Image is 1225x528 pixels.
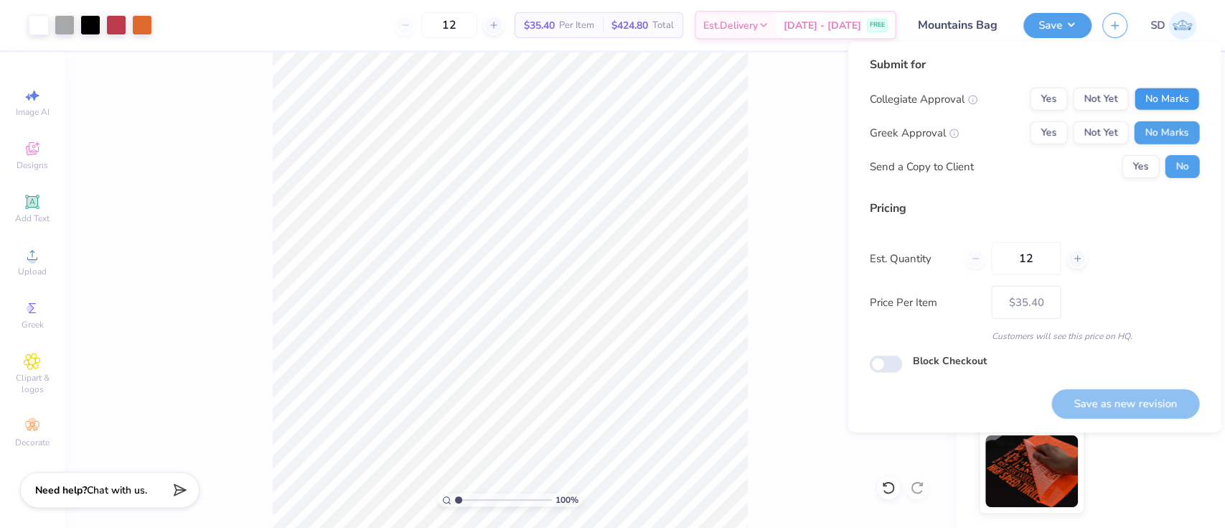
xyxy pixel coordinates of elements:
span: Clipart & logos [7,372,57,395]
span: Est. Delivery [703,18,758,33]
span: 100 % [555,494,578,506]
span: [DATE] - [DATE] [784,18,861,33]
span: Greek [22,319,44,330]
button: No Marks [1134,121,1199,144]
span: $35.40 [524,18,555,33]
span: Image AI [16,106,50,118]
img: Screen Transfer [985,435,1078,507]
span: FREE [870,20,885,30]
div: Greek Approval [869,125,959,142]
button: Not Yet [1073,88,1128,111]
button: Yes [1030,88,1067,111]
span: Upload [18,266,47,277]
label: Block Checkout [912,353,986,369]
span: Chat with us. [87,483,147,497]
span: Per Item [559,18,594,33]
strong: Need help? [35,483,87,497]
label: Price Per Item [869,295,980,311]
button: Yes [1122,155,1159,178]
span: Decorate [15,437,50,448]
div: Submit for [869,56,1199,73]
input: – – [991,242,1061,275]
span: Add Text [15,213,50,224]
div: Pricing [869,200,1199,217]
img: Sparsh Drolia [1168,11,1196,40]
button: Yes [1030,121,1067,144]
span: $424.80 [611,18,648,33]
label: Est. Quantity [869,251,954,267]
button: Save [1023,13,1092,38]
a: SD [1150,11,1196,40]
button: No [1165,155,1199,178]
button: No Marks [1134,88,1199,111]
div: Collegiate Approval [869,91,977,108]
button: Not Yet [1073,121,1128,144]
span: Designs [17,159,48,171]
span: Total [652,18,674,33]
div: Customers will see this price on HQ. [869,330,1199,343]
input: Untitled Design [907,11,1013,40]
input: – – [421,12,477,38]
span: SD [1150,17,1165,34]
div: Send a Copy to Client [869,159,973,175]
